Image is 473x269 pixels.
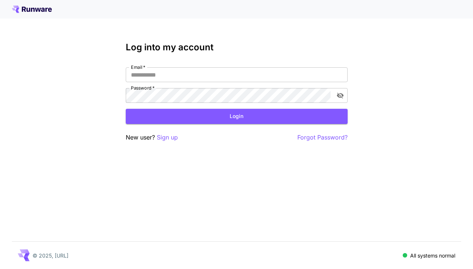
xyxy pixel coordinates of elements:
button: Login [126,109,348,124]
button: toggle password visibility [334,89,347,102]
label: Password [131,85,155,91]
label: Email [131,64,145,70]
p: New user? [126,133,178,142]
button: Forgot Password? [297,133,348,142]
button: Sign up [157,133,178,142]
h3: Log into my account [126,42,348,53]
p: All systems normal [410,252,455,259]
p: © 2025, [URL] [33,252,68,259]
